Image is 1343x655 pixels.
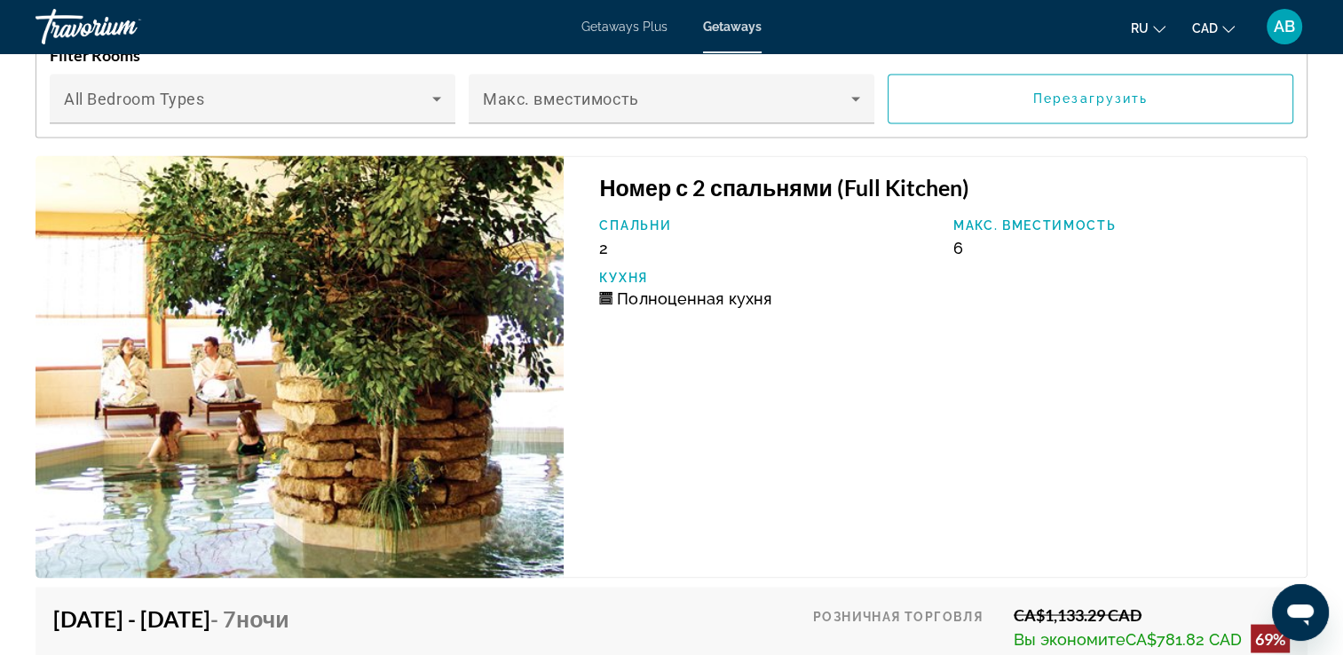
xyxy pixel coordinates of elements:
span: Перезагрузить [1033,91,1148,106]
span: Макс. вместимость [483,90,639,108]
span: 2 [599,238,608,256]
div: 69% [1251,624,1290,652]
p: Кухня [599,270,935,284]
span: Вы экономите [1014,629,1126,648]
button: User Menu [1261,8,1307,45]
button: Перезагрузить [888,74,1293,123]
span: - 7 [210,604,289,631]
span: CA$781.82 CAD [1126,629,1242,648]
span: ru [1131,21,1149,36]
h4: [DATE] - [DATE] [53,604,308,631]
a: Getaways [703,20,762,34]
p: Спальни [599,218,935,233]
h4: Filter Rooms [50,45,1293,65]
h3: Номер с 2 спальнями (Full Kitchen) [599,174,1289,201]
p: Макс. вместимость [953,218,1289,233]
span: 6 [953,238,963,256]
span: AB [1274,18,1295,36]
a: Travorium [36,4,213,50]
span: ночи [236,604,289,631]
span: All Bedroom Types [64,90,205,108]
div: CA$1,133.29 CAD [1014,604,1290,624]
button: Change language [1131,15,1165,41]
a: Getaways Plus [581,20,668,34]
iframe: Кнопка запуска окна обмена сообщениями [1272,584,1329,641]
button: Change currency [1192,15,1235,41]
span: CAD [1192,21,1218,36]
span: Полноценная кухня [617,288,771,307]
img: 1080O01L.jpg [36,155,564,578]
